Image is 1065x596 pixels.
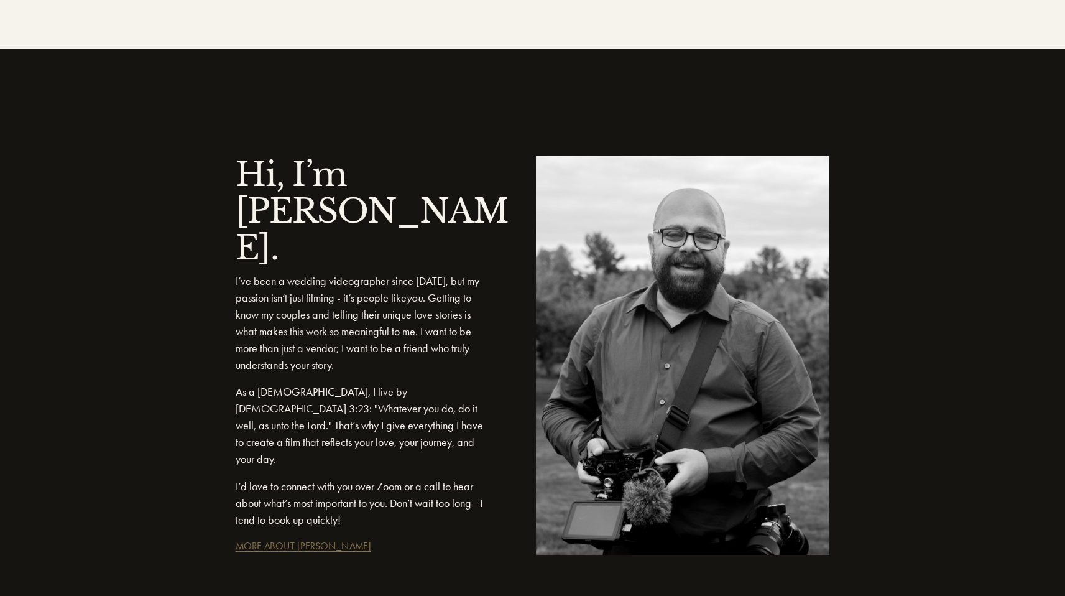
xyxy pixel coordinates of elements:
p: I’ve been a wedding videographer since [DATE], but my passion isn’t just filming - it’s people li... [236,273,492,374]
h2: Hi, I’m [PERSON_NAME]. [236,156,529,266]
em: you [407,291,423,305]
p: As a [DEMOGRAPHIC_DATA], I live by [DEMOGRAPHIC_DATA] 3:23: "Whatever you do, do it well, as unto... [236,384,492,468]
a: MORE ABOUT [PERSON_NAME] [236,540,371,552]
p: I’d love to connect with you over Zoom or a call to hear about what’s most important to you. Don’... [236,478,492,529]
